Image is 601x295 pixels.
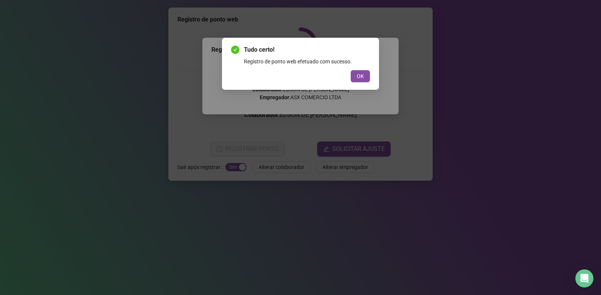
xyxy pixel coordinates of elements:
[575,269,593,287] div: Open Intercom Messenger
[357,72,364,80] span: OK
[244,45,370,54] span: Tudo certo!
[351,70,370,82] button: OK
[231,46,239,54] span: check-circle
[244,57,370,66] div: Registro de ponto web efetuado com sucesso.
